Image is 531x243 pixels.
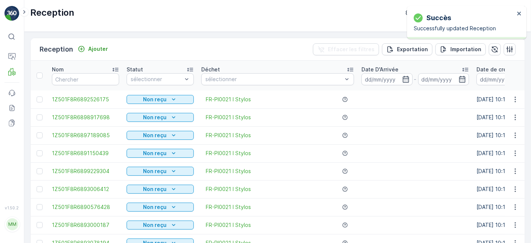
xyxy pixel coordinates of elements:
button: Non reçu [127,203,194,212]
a: FR-PI0021 I Stylos [206,150,251,157]
p: Non reçu [143,203,167,211]
div: Toggle Row Selected [37,186,43,192]
p: Importation [450,46,481,53]
div: Toggle Row Selected [37,150,43,156]
div: Toggle Row Selected [37,204,43,210]
p: Non reçu [143,96,167,103]
p: Effacer les filtres [328,46,375,53]
p: Succès [426,13,451,23]
a: 1Z501F8R6890576428 [52,203,119,211]
p: Successfully updated Reception [414,25,515,32]
span: v 1.50.2 [4,206,19,210]
p: Déchet [201,66,220,73]
img: logo [4,6,19,21]
input: Chercher [52,73,119,85]
p: Date D'Arrivée [361,66,398,73]
a: FR-PI0021 I Stylos [206,132,251,139]
button: Non reçu [127,167,194,176]
button: Non reçu [127,221,194,230]
input: dd/mm/yyyy [418,73,469,85]
input: dd/mm/yyyy [476,73,528,85]
button: MM [4,212,19,237]
a: FR-PI0021 I Stylos [206,221,251,229]
a: 1Z501F8R6893006412 [52,185,119,193]
p: Statut [127,66,143,73]
div: Toggle Row Selected [37,222,43,228]
p: Exportation [397,46,428,53]
p: Reception [30,7,74,19]
button: Non reçu [127,95,194,104]
a: 1Z501F8R6892526175 [52,96,119,103]
button: Non reçu [127,149,194,158]
p: Non reçu [143,150,167,157]
button: Effacer les filtres [313,43,379,55]
p: Nom [52,66,64,73]
p: Ajouter [88,45,108,53]
a: 1Z501F8R6891150439 [52,150,119,157]
a: FR-PI0021 I Stylos [206,96,251,103]
a: FR-PI0021 I Stylos [206,185,251,193]
button: Exportation [382,43,432,55]
p: Non reçu [143,114,167,121]
p: Non reçu [143,221,167,229]
button: Non reçu [127,113,194,122]
p: Non reçu [143,167,167,175]
div: Toggle Row Selected [37,168,43,174]
a: FR-PI0021 I Stylos [206,203,251,211]
a: FR-PI0021 I Stylos [206,167,251,175]
input: dd/mm/yyyy [361,73,413,85]
div: Toggle Row Selected [37,96,43,102]
p: Reception [40,44,73,55]
a: 1Z501F8R6899229304 [52,167,119,175]
a: FR-PI0021 I Stylos [206,114,251,121]
button: Ajouter [75,44,111,53]
p: sélectionner [205,76,342,83]
button: Importation [435,43,486,55]
p: Non reçu [143,132,167,139]
p: sélectionner [131,76,182,83]
button: close [517,10,522,18]
a: 1Z501F8R6897189085 [52,132,119,139]
button: Non reçu [127,185,194,194]
p: Non reçu [143,185,167,193]
p: - [414,75,417,84]
p: Date de création [476,66,520,73]
div: Toggle Row Selected [37,114,43,120]
a: 1Z501F8R6898917698 [52,114,119,121]
div: MM [6,218,18,230]
div: Toggle Row Selected [37,132,43,138]
button: Non reçu [127,131,194,140]
a: 1Z501F8R6893000187 [52,221,119,229]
